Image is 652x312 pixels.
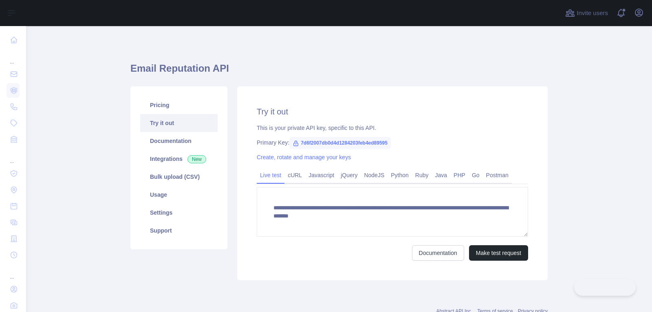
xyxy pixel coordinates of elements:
a: Usage [140,186,218,204]
a: Documentation [140,132,218,150]
h1: Email Reputation API [130,62,548,81]
a: cURL [284,169,305,182]
a: PHP [450,169,469,182]
a: Create, rotate and manage your keys [257,154,351,160]
a: jQuery [337,169,361,182]
a: Pricing [140,96,218,114]
button: Make test request [469,245,528,261]
a: Java [432,169,451,182]
a: Go [469,169,483,182]
a: Live test [257,169,284,182]
a: Integrations New [140,150,218,168]
div: ... [7,148,20,165]
a: Ruby [412,169,432,182]
div: ... [7,264,20,280]
h2: Try it out [257,106,528,117]
iframe: Toggle Customer Support [574,279,636,296]
a: Bulk upload (CSV) [140,168,218,186]
a: Python [388,169,412,182]
span: 7d6f2007db0d4d1284203feb4ed89595 [289,137,391,149]
span: Invite users [577,9,608,18]
a: Javascript [305,169,337,182]
div: Primary Key: [257,138,528,147]
a: Try it out [140,114,218,132]
span: New [187,155,206,163]
a: Settings [140,204,218,222]
a: Support [140,222,218,239]
a: Postman [483,169,512,182]
button: Invite users [564,7,610,20]
a: Documentation [412,245,464,261]
div: ... [7,49,20,65]
a: NodeJS [361,169,388,182]
div: This is your private API key, specific to this API. [257,124,528,132]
